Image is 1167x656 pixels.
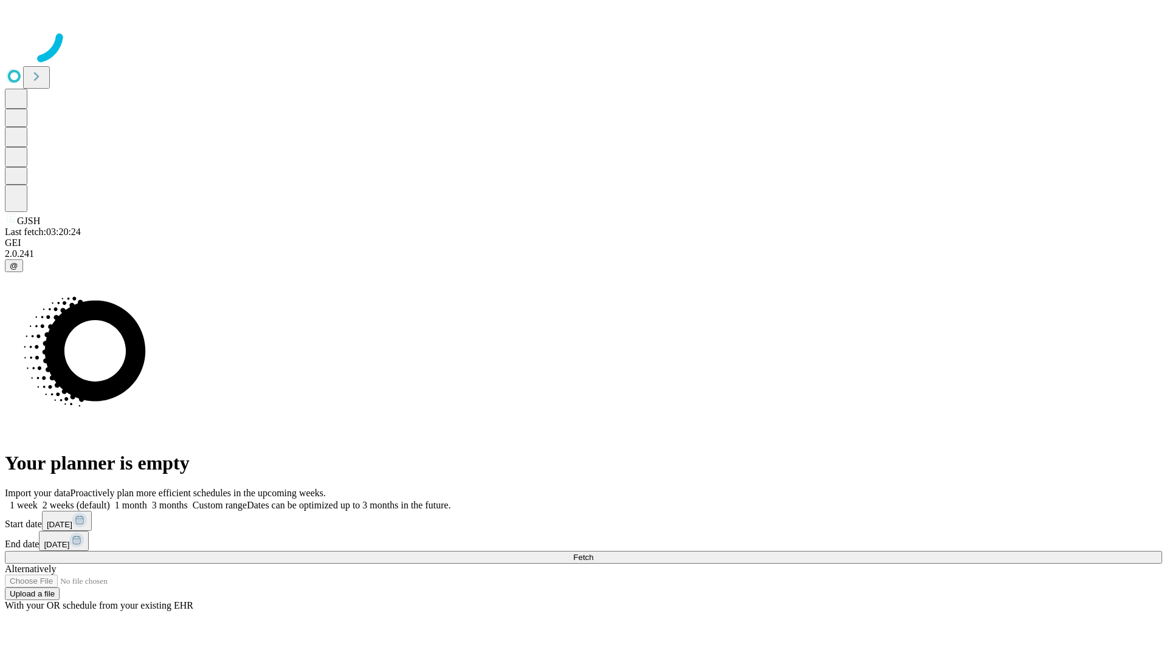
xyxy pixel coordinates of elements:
[5,531,1162,551] div: End date
[5,488,71,498] span: Import your data
[42,511,92,531] button: [DATE]
[5,511,1162,531] div: Start date
[5,248,1162,259] div: 2.0.241
[5,237,1162,248] div: GEI
[39,531,89,551] button: [DATE]
[17,216,40,226] span: GJSH
[5,600,193,610] span: With your OR schedule from your existing EHR
[5,227,81,237] span: Last fetch: 03:20:24
[5,587,60,600] button: Upload a file
[115,500,147,510] span: 1 month
[247,500,450,510] span: Dates can be optimized up to 3 months in the future.
[43,500,110,510] span: 2 weeks (default)
[5,259,23,272] button: @
[47,520,72,529] span: [DATE]
[5,564,56,574] span: Alternatively
[5,551,1162,564] button: Fetch
[44,540,69,549] span: [DATE]
[152,500,188,510] span: 3 months
[10,261,18,270] span: @
[10,500,38,510] span: 1 week
[5,452,1162,474] h1: Your planner is empty
[573,553,593,562] span: Fetch
[193,500,247,510] span: Custom range
[71,488,326,498] span: Proactively plan more efficient schedules in the upcoming weeks.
